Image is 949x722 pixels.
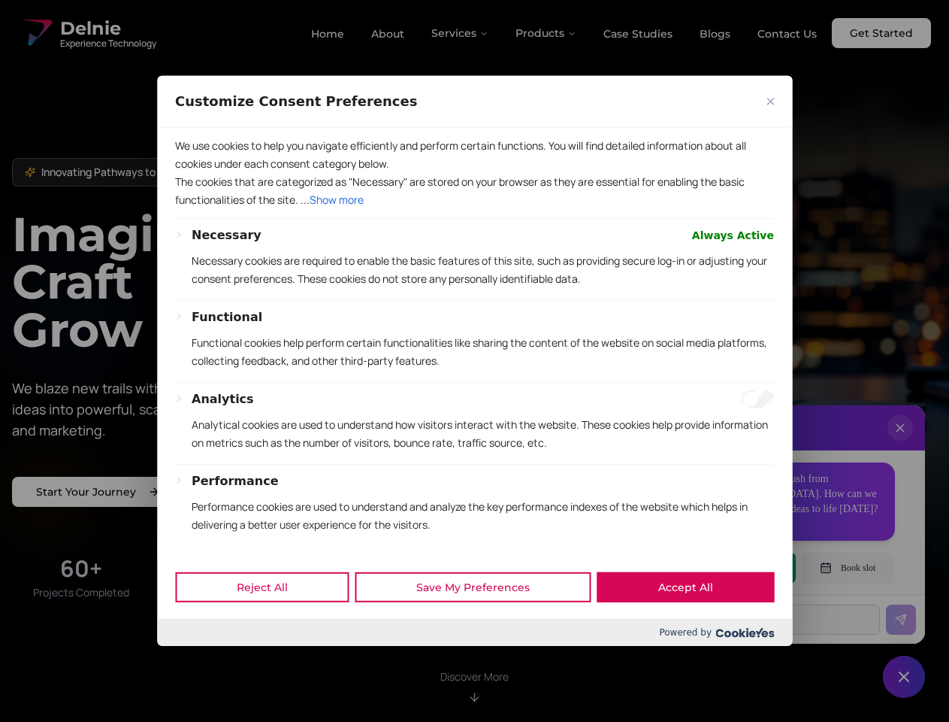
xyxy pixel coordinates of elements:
[741,390,774,408] input: Enable Analytics
[597,572,774,602] button: Accept All
[355,572,591,602] button: Save My Preferences
[175,93,417,111] span: Customize Consent Preferences
[192,308,262,326] button: Functional
[192,498,774,534] p: Performance cookies are used to understand and analyze the key performance indexes of the website...
[157,619,792,646] div: Powered by
[192,226,261,244] button: Necessary
[175,137,774,173] p: We use cookies to help you navigate efficiently and perform certain functions. You will find deta...
[192,334,774,370] p: Functional cookies help perform certain functionalities like sharing the content of the website o...
[175,173,774,209] p: The cookies that are categorized as "Necessary" are stored on your browser as they are essential ...
[692,226,774,244] span: Always Active
[192,472,279,490] button: Performance
[310,191,364,209] button: Show more
[766,98,774,105] img: Close
[192,252,774,288] p: Necessary cookies are required to enable the basic features of this site, such as providing secur...
[715,628,774,638] img: Cookieyes logo
[192,416,774,452] p: Analytical cookies are used to understand how visitors interact with the website. These cookies h...
[175,572,349,602] button: Reject All
[192,390,254,408] button: Analytics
